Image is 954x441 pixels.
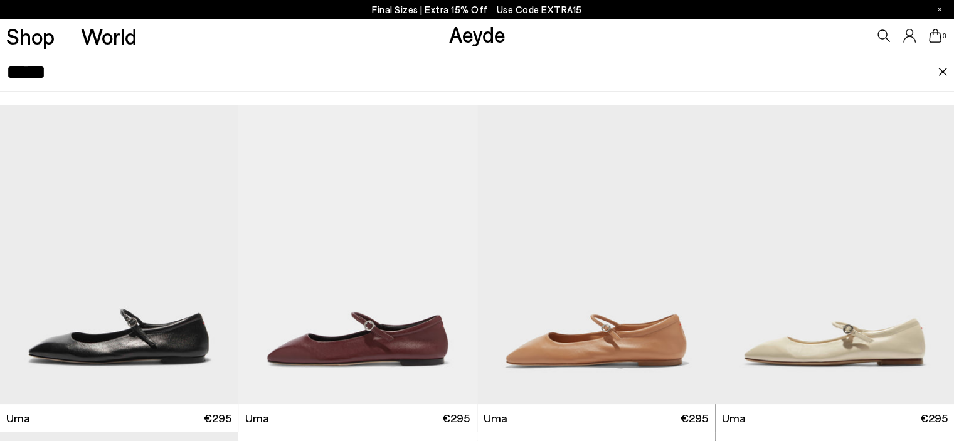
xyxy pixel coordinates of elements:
a: Aeyde [449,21,506,47]
img: Uma Mary-Jane Flats [238,105,476,405]
span: €295 [920,410,948,426]
span: Uma [6,410,30,426]
a: Uma €295 [238,404,476,432]
a: Shop [6,25,55,47]
span: Uma [484,410,507,426]
span: €295 [681,410,708,426]
span: Navigate to /collections/ss25-final-sizes [497,4,582,15]
img: close.svg [938,68,948,77]
p: Final Sizes | Extra 15% Off [372,2,582,18]
span: €295 [442,410,470,426]
img: Uma Mary-Jane Flats [477,105,715,405]
a: Uma €295 [477,404,715,432]
a: World [81,25,137,47]
img: Uma Mary-Jane Flats [716,105,954,405]
span: Uma [245,410,269,426]
span: 0 [941,33,948,40]
span: €295 [204,410,231,426]
a: Uma €295 [716,404,954,432]
a: 0 [929,29,941,43]
span: Uma [722,410,746,426]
